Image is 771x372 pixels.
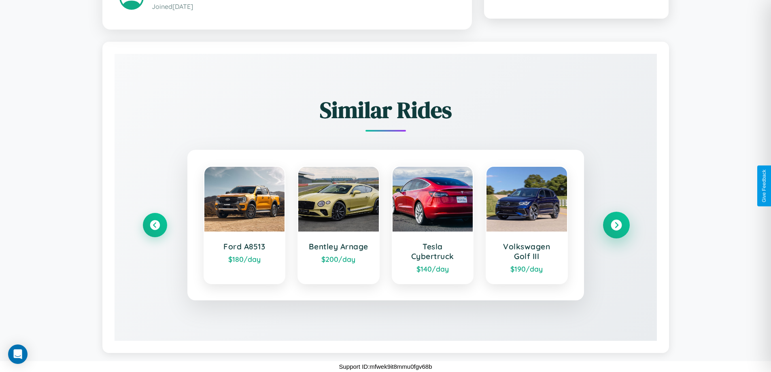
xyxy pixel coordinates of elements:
[339,361,432,372] p: Support ID: mfwek9it8mmu0fgv68b
[8,344,28,364] div: Open Intercom Messenger
[212,255,277,264] div: $ 180 /day
[495,242,559,261] h3: Volkswagen Golf III
[392,166,474,284] a: Tesla Cybertruck$140/day
[297,166,380,284] a: Bentley Arnage$200/day
[761,170,767,202] div: Give Feedback
[143,94,629,125] h2: Similar Rides
[204,166,286,284] a: Ford A8513$180/day
[306,242,371,251] h3: Bentley Arnage
[152,1,455,13] p: Joined [DATE]
[486,166,568,284] a: Volkswagen Golf III$190/day
[401,242,465,261] h3: Tesla Cybertruck
[495,264,559,273] div: $ 190 /day
[401,264,465,273] div: $ 140 /day
[212,242,277,251] h3: Ford A8513
[306,255,371,264] div: $ 200 /day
